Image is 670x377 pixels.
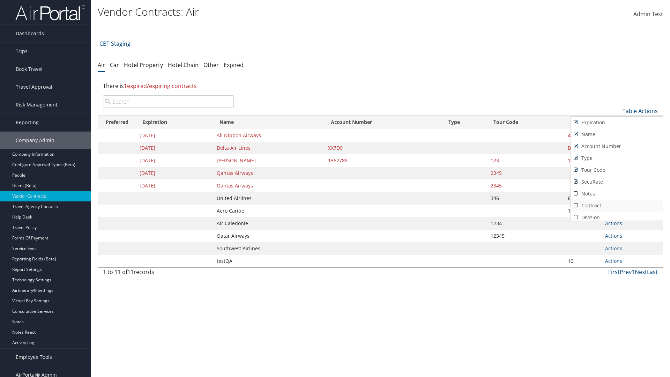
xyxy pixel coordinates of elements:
[16,132,54,149] span: Company Admin
[571,152,663,164] a: Type
[571,117,663,128] a: Expiration
[571,212,663,223] a: Division
[16,348,52,366] span: Employee Tools
[16,78,52,96] span: Travel Approval
[571,164,663,176] a: Tour Code
[571,176,663,188] a: SecuRate
[16,25,44,42] span: Dashboards
[16,96,58,113] span: Risk Management
[571,140,663,152] a: Account Number
[571,188,663,200] a: Notes
[16,60,43,78] span: Book Travel
[16,43,28,60] span: Trips
[16,114,39,131] span: Reporting
[15,5,85,21] img: airportal-logo.png
[571,128,663,140] a: Name
[571,200,663,212] a: Contract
